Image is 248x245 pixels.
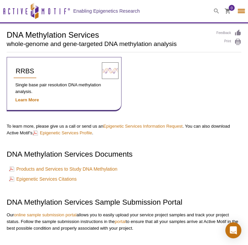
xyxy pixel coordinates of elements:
[115,219,126,224] a: portal
[16,67,34,75] span: RRBS
[15,97,39,102] a: Learn More
[7,41,210,47] h2: whole-genome and gene-targeted DNA methylation analysis
[225,8,231,15] a: 0
[7,123,241,136] p: To learn more, please give us a call or send us an . You can also download Active Motif’s .
[9,165,117,173] a: Products and Services to Study DNA Methylation
[14,82,115,95] p: Single base pair resolution DNA methylation analysis.
[7,212,241,232] p: Our allows you to easily upload your service project samples and track your project status. Follo...
[231,5,233,11] span: 0
[9,175,77,183] a: Epigenetic Services Citations
[216,38,241,46] a: Print
[73,8,140,14] h2: Enabling Epigenetics Research
[14,64,36,78] a: RRBS
[7,150,241,159] h2: DNA Methylation Services Documents
[33,130,92,136] a: Epigenetic Services Profile
[14,212,77,217] a: online sample submission portal
[103,124,182,129] a: Epigenetic Services Information Request
[216,29,241,37] a: Feedback
[7,29,210,39] h1: DNA Methylation Services
[225,222,241,238] div: Open Intercom Messenger
[7,198,241,207] h2: DNA Methylation Services Sample Submission Portal
[102,62,119,79] img: Reduced Representation Bisulfite Sequencing Services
